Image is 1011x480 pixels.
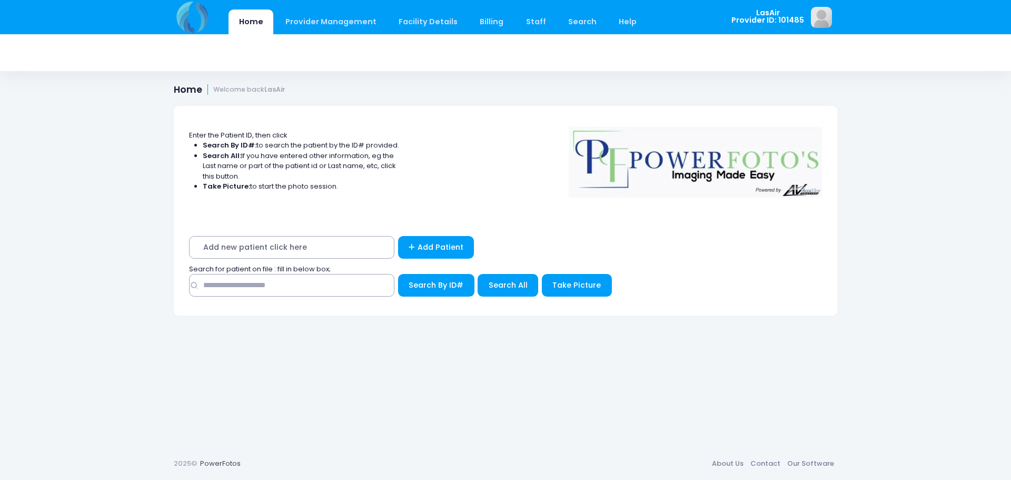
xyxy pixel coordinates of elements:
strong: Search By ID#: [203,140,256,150]
a: PowerFotos [200,458,241,468]
a: Home [229,9,273,34]
li: to search the patient by the ID# provided. [203,140,400,151]
a: Staff [516,9,556,34]
a: Contact [747,454,784,473]
li: to start the photo session. [203,181,400,192]
span: Enter the Patient ID, then click [189,130,288,140]
span: Take Picture [552,280,601,290]
a: Provider Management [275,9,386,34]
a: Billing [470,9,514,34]
span: Add new patient click here [189,236,394,259]
span: 2025© [174,458,197,468]
span: Search By ID# [409,280,463,290]
a: Search [558,9,607,34]
li: If you have entered other information, eg the Last name or part of the patient id or Last name, e... [203,151,400,182]
span: Search All [489,280,528,290]
a: Facility Details [389,9,468,34]
a: Help [609,9,647,34]
strong: Search All: [203,151,241,161]
a: Add Patient [398,236,474,259]
strong: LasAir [264,85,285,94]
button: Search All [478,274,538,297]
small: Welcome back [213,86,285,94]
span: Search for patient on file : fill in below box; [189,264,331,274]
img: Logo [564,120,827,198]
a: Our Software [784,454,837,473]
span: LasAir Provider ID: 101485 [731,9,804,24]
h1: Home [174,84,285,95]
img: image [811,7,832,28]
a: About Us [708,454,747,473]
strong: Take Picture: [203,181,250,191]
button: Take Picture [542,274,612,297]
button: Search By ID# [398,274,474,297]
